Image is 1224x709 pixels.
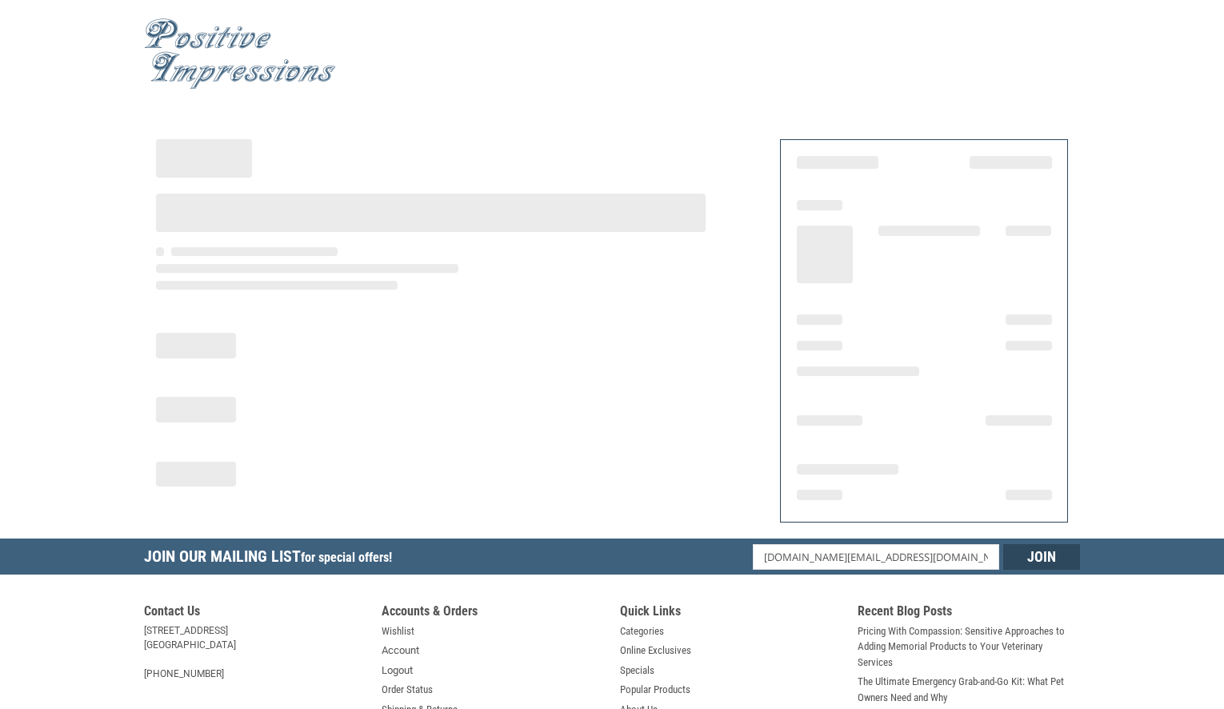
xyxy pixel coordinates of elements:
[382,682,433,698] a: Order Status
[144,623,366,681] address: [STREET_ADDRESS] [GEOGRAPHIC_DATA] [PHONE_NUMBER]
[620,623,664,639] a: Categories
[1003,544,1080,570] input: Join
[858,623,1080,671] a: Pricing With Compassion: Sensitive Approaches to Adding Memorial Products to Your Veterinary Serv...
[382,643,419,659] a: Account
[620,682,690,698] a: Popular Products
[620,603,842,623] h5: Quick Links
[382,623,414,639] a: Wishlist
[382,663,413,679] a: Logout
[144,603,366,623] h5: Contact Us
[858,603,1080,623] h5: Recent Blog Posts
[858,674,1080,705] a: The Ultimate Emergency Grab-and-Go Kit: What Pet Owners Need and Why
[620,643,691,659] a: Online Exclusives
[144,539,400,579] h5: Join Our Mailing List
[620,663,654,679] a: Specials
[144,18,336,90] img: Positive Impressions
[753,544,1000,570] input: Email
[301,550,392,565] span: for special offers!
[382,603,604,623] h5: Accounts & Orders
